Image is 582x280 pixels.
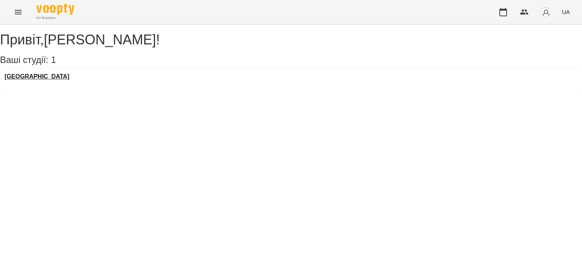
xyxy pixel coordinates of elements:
[5,73,69,80] a: [GEOGRAPHIC_DATA]
[541,7,551,17] img: avatar_s.png
[562,8,570,16] span: UA
[51,55,56,65] span: 1
[36,4,74,15] img: Voopty Logo
[559,5,573,19] button: UA
[9,3,27,21] button: Menu
[36,16,74,20] span: For Business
